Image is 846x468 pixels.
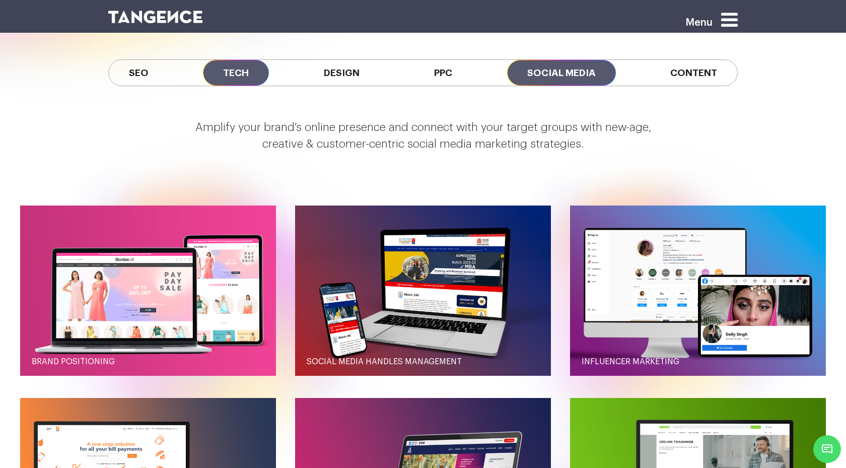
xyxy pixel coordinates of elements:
[108,11,202,23] img: logo SVG
[295,206,551,376] button: Social Media Handles Management
[570,346,826,378] a: Influencer Marketing
[307,358,462,366] span: Social Media Handles Management
[20,346,276,378] a: Brand positioning
[582,358,679,366] span: Influencer Marketing
[20,206,276,376] button: Brand positioning
[414,60,472,86] span: PPC
[813,435,841,463] span: Chat Widget
[109,60,169,86] span: SEO
[295,346,551,378] a: Social Media Handles Management
[650,60,737,86] span: Content
[20,119,826,153] p: Amplify your brand's online presence and connect with your target groups with new-age, creative &...
[304,60,380,86] span: Design
[32,358,115,366] span: Brand positioning
[507,60,616,86] span: Social Media
[203,60,269,86] span: Tech
[570,206,826,376] button: Influencer Marketing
